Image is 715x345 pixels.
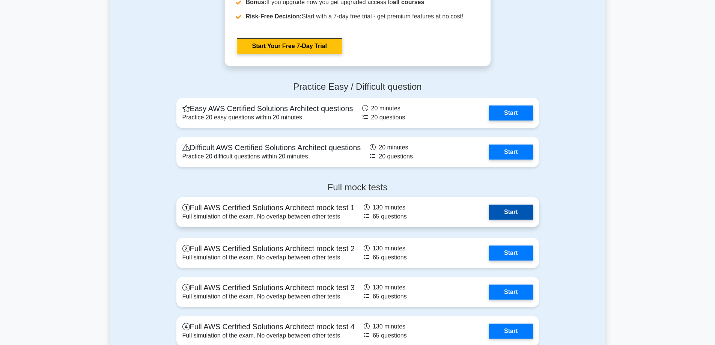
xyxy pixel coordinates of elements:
a: Start [489,145,533,160]
a: Start [489,285,533,300]
a: Start Your Free 7-Day Trial [237,38,342,54]
h4: Full mock tests [176,182,539,193]
a: Start [489,324,533,339]
a: Start [489,105,533,121]
a: Start [489,205,533,220]
a: Start [489,246,533,261]
h4: Practice Easy / Difficult question [176,81,539,92]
